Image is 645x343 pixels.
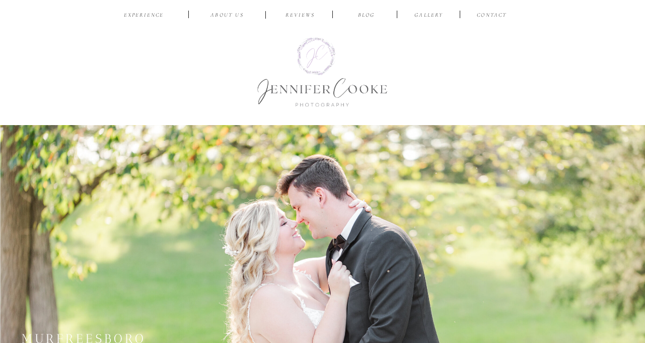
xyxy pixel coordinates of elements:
[120,11,168,21] a: EXPERIENCE
[203,11,251,21] a: ABOUT US
[276,11,324,21] a: reviews
[412,11,446,21] a: Gallery
[350,11,383,21] a: BLOG
[475,11,509,21] a: CONTACT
